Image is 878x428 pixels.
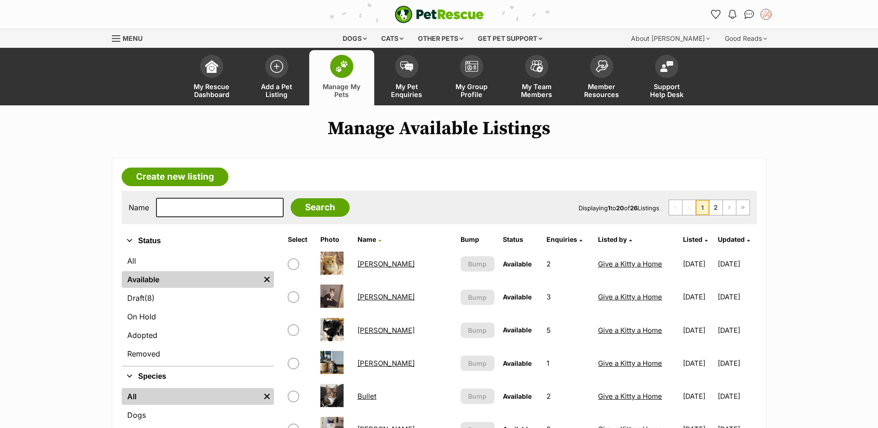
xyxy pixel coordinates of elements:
[581,83,623,98] span: Member Resources
[386,83,428,98] span: My Pet Enquiries
[374,50,439,105] a: My Pet Enquiries
[471,29,549,48] div: Get pet support
[375,29,410,48] div: Cats
[516,83,558,98] span: My Team Members
[669,200,750,215] nav: Pagination
[461,323,494,338] button: Bump
[112,29,149,46] a: Menu
[718,235,745,243] span: Updated
[679,347,717,379] td: [DATE]
[744,10,754,19] img: chat-41dd97257d64d25036548639549fe6c8038ab92f7586957e7f3b1b290dea8141.svg
[270,60,283,73] img: add-pet-listing-icon-0afa8454b4691262ce3f59096e99ab1cd57d4a30225e0717b998d2c9b9846f56.svg
[358,235,381,243] a: Name
[122,271,260,288] a: Available
[358,259,415,268] a: [PERSON_NAME]
[317,232,353,247] th: Photo
[179,50,244,105] a: My Rescue Dashboard
[679,248,717,280] td: [DATE]
[461,356,494,371] button: Bump
[679,281,717,313] td: [DATE]
[451,83,493,98] span: My Group Profile
[683,235,702,243] span: Listed
[723,200,736,215] a: Next page
[461,389,494,404] button: Bump
[718,281,755,313] td: [DATE]
[129,203,149,212] label: Name
[358,359,415,368] a: [PERSON_NAME]
[400,61,413,71] img: pet-enquiries-icon-7e3ad2cf08bfb03b45e93fb7055b45f3efa6380592205ae92323e6603595dc1f.svg
[468,292,487,302] span: Bump
[624,29,716,48] div: About [PERSON_NAME]
[122,308,274,325] a: On Hold
[461,256,494,272] button: Bump
[499,232,542,247] th: Status
[718,29,774,48] div: Good Reads
[546,235,582,243] a: Enquiries
[543,347,593,379] td: 1
[598,292,662,301] a: Give a Kitty a Home
[728,10,736,19] img: notifications-46538b983faf8c2785f20acdc204bb7945ddae34d4c08c2a6579f10ce5e182be.svg
[543,281,593,313] td: 3
[461,290,494,305] button: Bump
[608,204,611,212] strong: 1
[725,7,740,22] button: Notifications
[336,29,373,48] div: Dogs
[598,259,662,268] a: Give a Kitty a Home
[595,60,608,72] img: member-resources-icon-8e73f808a243e03378d46382f2149f9095a855e16c252ad45f914b54edf8863c.svg
[718,347,755,379] td: [DATE]
[284,232,316,247] th: Select
[468,325,487,335] span: Bump
[468,391,487,401] span: Bump
[679,380,717,412] td: [DATE]
[616,204,624,212] strong: 20
[358,326,415,335] a: [PERSON_NAME]
[683,235,708,243] a: Listed
[205,60,218,73] img: dashboard-icon-eb2f2d2d3e046f16d808141f083e7271f6b2e854fb5c12c21221c1fb7104beca.svg
[144,292,155,304] span: (8)
[669,200,682,215] span: First page
[122,370,274,383] button: Species
[256,83,298,98] span: Add a Pet Listing
[718,314,755,346] td: [DATE]
[569,50,634,105] a: Member Resources
[122,388,260,405] a: All
[122,327,274,344] a: Adopted
[598,235,632,243] a: Listed by
[291,198,350,217] input: Search
[736,200,749,215] a: Last page
[122,253,274,269] a: All
[598,392,662,401] a: Give a Kitty a Home
[122,235,274,247] button: Status
[634,50,699,105] a: Support Help Desk
[309,50,374,105] a: Manage My Pets
[321,83,363,98] span: Manage My Pets
[503,359,532,367] span: Available
[709,200,722,215] a: Page 2
[122,407,274,423] a: Dogs
[660,61,673,72] img: help-desk-icon-fdf02630f3aa405de69fd3d07c3f3aa587a6932b1a1747fa1d2bba05be0121f9.svg
[395,6,484,23] a: PetRescue
[543,314,593,346] td: 5
[709,7,774,22] ul: Account quick links
[718,380,755,412] td: [DATE]
[503,293,532,301] span: Available
[759,7,774,22] button: My account
[358,292,415,301] a: [PERSON_NAME]
[335,60,348,72] img: manage-my-pets-icon-02211641906a0b7f246fdf0571729dbe1e7629f14944591b6c1af311fb30b64b.svg
[457,232,498,247] th: Bump
[358,392,377,401] a: Bullet
[543,380,593,412] td: 2
[122,168,228,186] a: Create new listing
[468,259,487,269] span: Bump
[630,204,637,212] strong: 26
[439,50,504,105] a: My Group Profile
[411,29,470,48] div: Other pets
[683,200,696,215] span: Previous page
[718,248,755,280] td: [DATE]
[543,248,593,280] td: 2
[646,83,688,98] span: Support Help Desk
[709,7,723,22] a: Favourites
[503,392,532,400] span: Available
[718,235,750,243] a: Updated
[465,61,478,72] img: group-profile-icon-3fa3cf56718a62981997c0bc7e787c4b2cf8bcc04b72c1350f741eb67cf2f40e.svg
